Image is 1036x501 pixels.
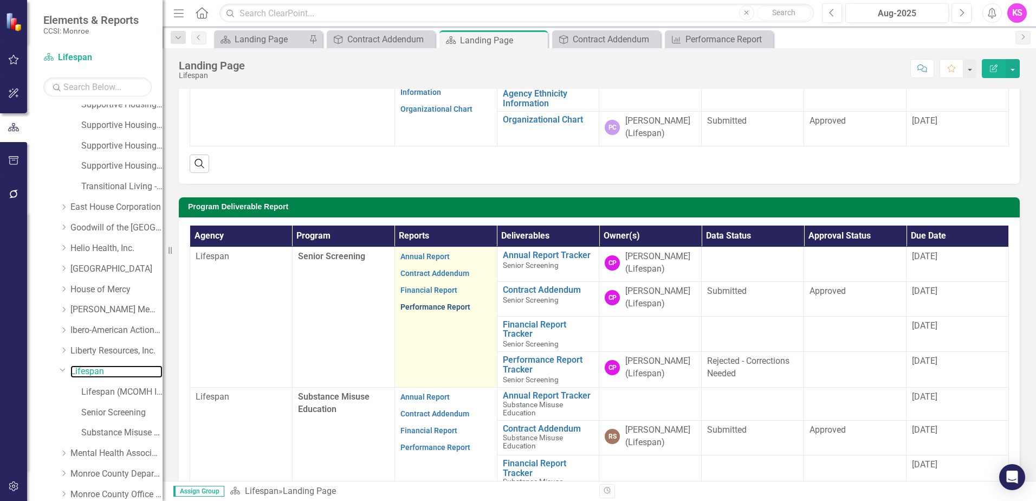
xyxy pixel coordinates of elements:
td: Double-Click to Edit [804,281,906,316]
a: Liberty Resources, Inc. [70,345,163,357]
div: Lifespan [179,72,245,80]
div: [PERSON_NAME] (Lifespan) [625,115,696,140]
div: Contract Addendum [573,33,658,46]
span: Submitted [707,425,747,435]
td: Double-Click to Edit [599,421,702,455]
td: Double-Click to Edit [804,455,906,498]
td: Double-Click to Edit [804,247,906,282]
td: Double-Click to Edit Right Click for Context Menu [497,455,599,498]
td: Double-Click to Edit [906,388,1009,421]
a: Landing Page [217,33,306,46]
a: Performance Report [400,303,470,311]
span: [DATE] [912,425,937,435]
span: Substance Misuse Education [503,400,563,417]
span: Rejected - Corrections Needed [707,356,789,378]
td: Double-Click to Edit [906,455,1009,498]
img: ClearPoint Strategy [5,12,24,31]
td: Double-Click to Edit [702,455,804,498]
td: Double-Click to Edit [906,316,1009,352]
a: Contract Addendum [503,424,594,434]
span: Senior Screening [503,375,559,384]
span: Substance Misuse Education [503,477,563,494]
a: Performance Report [668,33,770,46]
td: Double-Click to Edit [702,421,804,455]
a: Contract Addendum [503,285,594,295]
td: Double-Click to Edit [906,352,1009,388]
td: Double-Click to Edit Right Click for Context Menu [497,316,599,352]
span: Senior Screening [503,339,559,348]
div: CP [605,255,620,271]
a: Financial Report [400,426,457,435]
div: Contract Addendum [347,33,432,46]
div: Landing Page [283,486,336,496]
span: [DATE] [912,356,937,366]
a: Ibero-American Action League, Inc. [70,324,163,337]
input: Search ClearPoint... [219,4,814,23]
a: Financial Report [400,286,457,294]
span: Senior Screening [298,251,365,261]
span: [DATE] [912,286,937,296]
span: Approved [810,425,846,435]
a: East House Corporation [70,201,163,214]
a: Contract Addendum [329,33,432,46]
td: Double-Click to Edit [702,247,804,282]
td: Double-Click to Edit Right Click for Context Menu [497,388,599,421]
small: CCSI: Monroe [43,27,139,35]
a: Goodwill of the [GEOGRAPHIC_DATA] [70,222,163,234]
p: Lifespan [196,251,287,263]
div: [PERSON_NAME] (Lifespan) [625,285,696,310]
td: Double-Click to Edit [804,388,906,421]
td: Double-Click to Edit [599,455,702,498]
button: Aug-2025 [845,3,949,23]
div: KS [1007,3,1027,23]
span: Assign Group [173,486,224,497]
td: Double-Click to Edit Right Click for Context Menu [497,421,599,455]
td: Double-Click to Edit [906,281,1009,316]
span: Submitted [707,286,747,296]
td: Double-Click to Edit [190,41,395,146]
a: Supportive Housing MRT Beds [81,119,163,132]
a: Contract Addendum [400,409,469,418]
a: Lifespan (MCOMH Internal) [81,386,163,399]
td: Double-Click to Edit [599,388,702,421]
span: Substance Misuse Education [298,391,370,414]
td: Double-Click to Edit [906,247,1009,282]
a: Transitional Living - Crisis Housing [81,181,163,193]
div: CP [605,360,620,375]
td: Double-Click to Edit [599,316,702,352]
td: Double-Click to Edit [804,76,906,112]
a: Contract Addendum [400,269,469,278]
a: Mental Health Association [70,447,163,460]
a: Organizational Chart [503,115,594,125]
a: Cultural Competency Agency Ethnicity Information [503,79,594,108]
td: Double-Click to Edit [394,247,497,388]
div: Performance Report [685,33,770,46]
td: Double-Click to Edit [702,352,804,388]
td: Double-Click to Edit [599,352,702,388]
input: Search Below... [43,78,152,97]
span: Senior Screening [503,296,559,304]
span: [DATE] [912,391,937,402]
div: » [230,485,591,498]
td: Double-Click to Edit [702,112,804,146]
td: Double-Click to Edit [804,352,906,388]
td: Double-Click to Edit [702,388,804,421]
div: Landing Page [179,60,245,72]
a: House of Mercy [70,284,163,296]
a: [PERSON_NAME] Memorial Institute, Inc. [70,304,163,316]
span: [DATE] [912,251,937,261]
td: Double-Click to Edit [599,281,702,316]
div: Landing Page [460,34,545,47]
td: Double-Click to Edit [804,421,906,455]
div: Open Intercom Messenger [999,464,1025,490]
div: CP [605,290,620,305]
span: Substance Misuse Education [503,433,563,450]
a: Monroe County Office of Mental Health [70,489,163,501]
td: Double-Click to Edit [599,247,702,282]
td: Double-Click to Edit Right Click for Context Menu [497,76,599,112]
a: Financial Report Tracker [503,459,594,478]
td: Double-Click to Edit [804,112,906,146]
a: Helio Health, Inc. [70,242,163,255]
td: Double-Click to Edit [804,316,906,352]
p: Lifespan [196,391,287,403]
